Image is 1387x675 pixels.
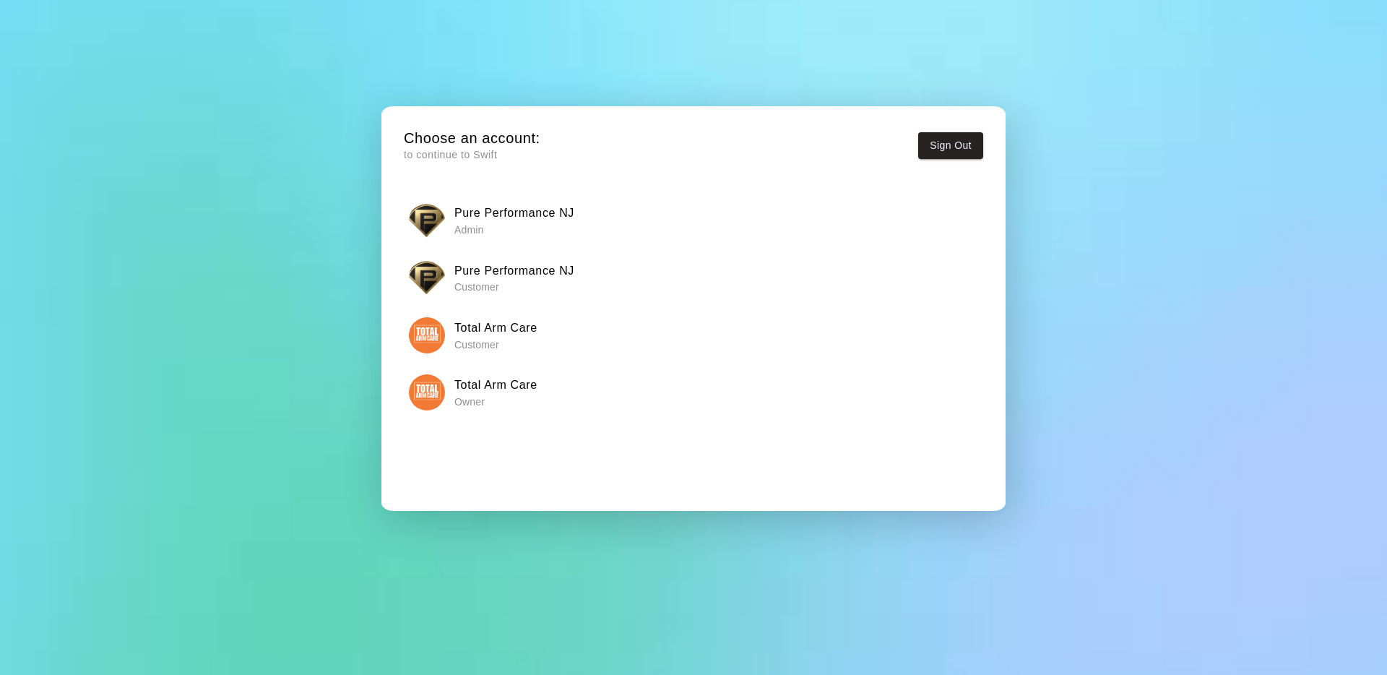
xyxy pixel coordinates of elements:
h6: Pure Performance NJ [454,204,574,223]
button: Total Arm CareTotal Arm Care Customer [404,312,983,358]
img: Total Arm Care [409,317,445,353]
p: Customer [454,337,537,352]
h6: Total Arm Care [454,319,537,337]
h6: Pure Performance NJ [454,262,574,280]
h5: Choose an account: [404,129,540,148]
p: Admin [454,223,574,237]
p: to continue to Swift [404,147,540,163]
button: Pure Performance NJPure Performance NJ Customer [404,255,983,301]
button: Pure Performance NJPure Performance NJ Admin [404,197,983,243]
button: Sign Out [918,132,983,159]
h6: Total Arm Care [454,376,537,395]
img: Pure Performance NJ [409,259,445,296]
p: Customer [454,280,574,294]
img: Total Arm Care [409,374,445,410]
p: Owner [454,395,537,409]
button: Total Arm CareTotal Arm Care Owner [404,369,983,415]
img: Pure Performance NJ [409,202,445,238]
